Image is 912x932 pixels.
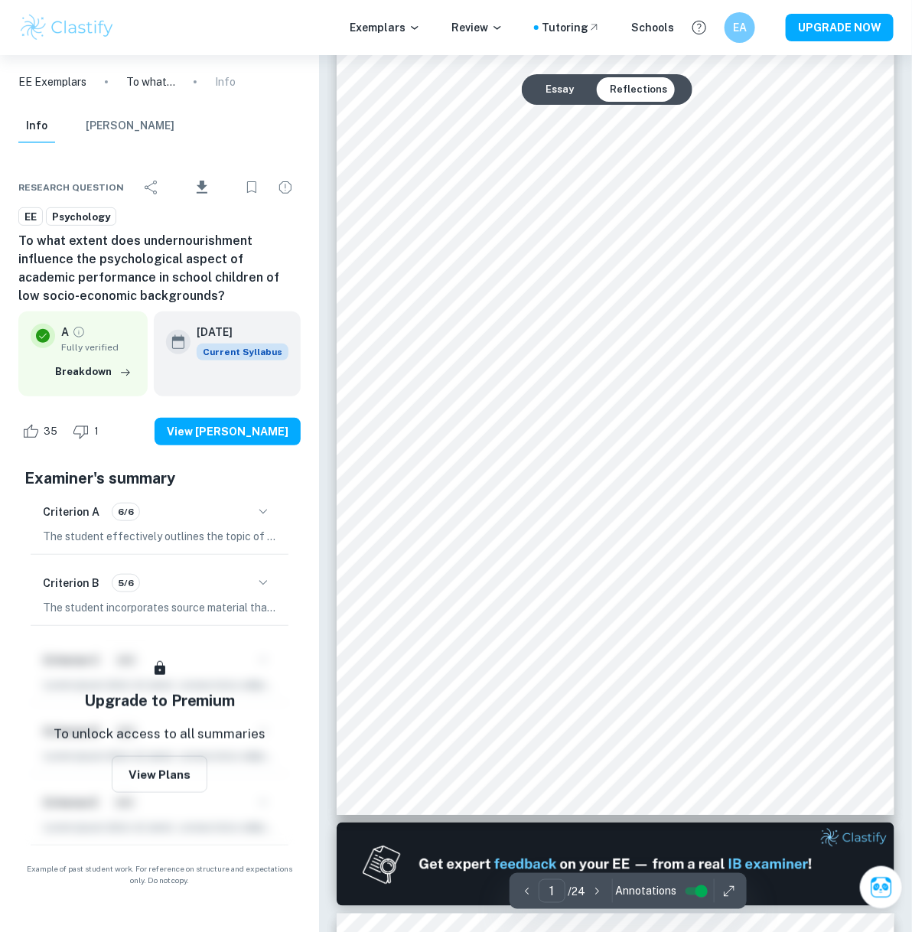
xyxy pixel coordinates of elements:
[126,73,175,90] p: To what extent does undernourishment influence the psychological aspect of academic performance i...
[54,725,266,745] p: To unlock access to all summaries
[598,77,680,102] button: Reflections
[18,12,116,43] img: Clastify logo
[43,599,276,616] p: The student incorporates source material that is relevant and appropriate to the posed research q...
[43,575,99,591] h6: Criterion B
[61,324,69,341] p: A
[534,77,587,102] button: Essay
[270,172,301,203] div: Report issue
[568,883,586,900] p: / 24
[18,419,66,444] div: Like
[18,181,124,194] span: Research question
[631,19,674,36] a: Schools
[19,210,42,225] span: EE
[69,419,107,444] div: Dislike
[731,19,749,36] h6: EA
[197,344,288,360] span: Current Syllabus
[24,467,295,490] h5: Examiner's summary
[197,324,276,341] h6: [DATE]
[61,341,135,354] span: Fully verified
[46,207,116,226] a: Psychology
[47,210,116,225] span: Psychology
[84,689,236,712] h5: Upgrade to Premium
[35,424,66,439] span: 35
[43,503,99,520] h6: Criterion A
[112,756,207,793] button: View Plans
[215,73,236,90] p: Info
[350,19,421,36] p: Exemplars
[197,344,288,360] div: This exemplar is based on the current syllabus. Feel free to refer to it for inspiration/ideas wh...
[725,12,755,43] button: EA
[18,73,86,90] a: EE Exemplars
[18,232,301,305] h6: To what extent does undernourishment influence the psychological aspect of academic performance i...
[451,19,503,36] p: Review
[616,883,677,899] span: Annotations
[112,505,139,519] span: 6/6
[86,424,107,439] span: 1
[860,866,903,909] button: Ask Clai
[18,109,55,143] button: Info
[155,418,301,445] button: View [PERSON_NAME]
[51,360,135,383] button: Breakdown
[236,172,267,203] div: Bookmark
[136,172,167,203] div: Share
[786,14,894,41] button: UPGRADE NOW
[72,325,86,339] a: Grade fully verified
[542,19,601,36] a: Tutoring
[43,528,276,545] p: The student effectively outlines the topic of their study at the beginning of the essay, clearly ...
[337,823,894,906] img: Ad
[686,15,712,41] button: Help and Feedback
[112,576,139,590] span: 5/6
[86,109,174,143] button: [PERSON_NAME]
[18,864,301,887] span: Example of past student work. For reference on structure and expectations only. Do not copy.
[170,168,233,207] div: Download
[18,207,43,226] a: EE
